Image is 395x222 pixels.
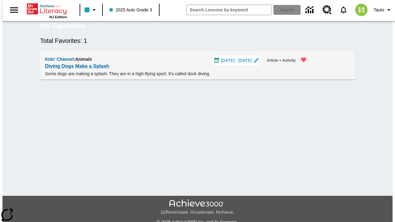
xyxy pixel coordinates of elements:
img: Achieve3000 Differentiate Accelerate Achieve [161,199,234,215]
img: avatar image [355,4,368,16]
h5: My Favorites [40,21,85,31]
span: : Animals [74,57,92,62]
button: Class color is light blue. Change class color [82,4,100,15]
a: Home [27,3,67,15]
span: Tauto [374,7,384,13]
div: Home [27,2,67,19]
a: Diving Dogs Make a Splash [45,62,109,71]
button: Profile/Settings [371,4,395,15]
h6: Total Favorites: 1 [40,36,355,46]
span: Article + Activity [267,57,296,64]
a: Resource Center, Will open in new tab [319,2,335,18]
a: Data Center [302,2,319,18]
div: Sep 18 - Sep 18 Choose Dates [211,55,262,65]
p: Some dogs are making a splash. They are in a high-flying sport. It's called dock diving. [45,71,310,77]
a: Notifications [335,2,351,18]
button: Select a new avatar [351,2,371,18]
input: search field [187,5,272,15]
button: Open side menu [5,1,23,19]
button: Remove from Favorites [297,53,310,67]
button: Article + Activity [264,55,298,66]
span: Kids' Channel [45,57,74,62]
span: [DATE] - [DATE] [221,57,252,64]
span: NJ Edition [49,15,67,19]
span: 2025 Auto Grade 3 [110,7,152,13]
